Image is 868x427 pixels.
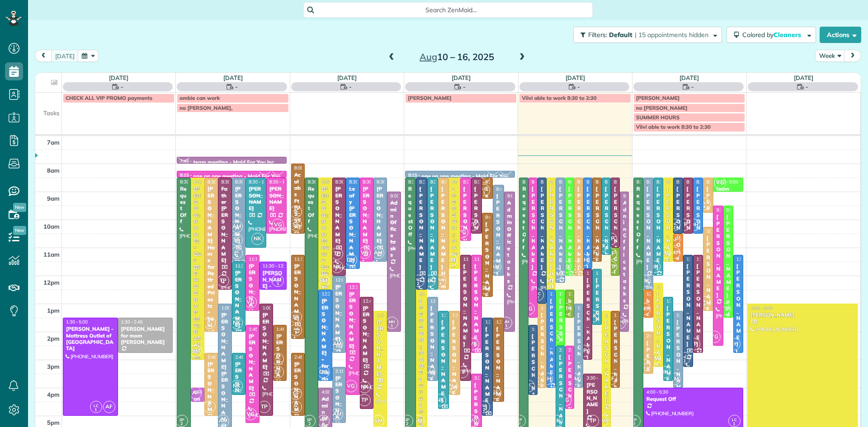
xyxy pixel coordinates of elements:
[269,186,284,212] div: [PERSON_NAME]
[656,291,660,375] div: [PERSON_NAME]
[478,189,490,197] small: 1
[415,277,421,282] span: AC
[496,319,518,325] span: 1:30 - 4:30
[463,179,488,185] span: 8:30 - 10:45
[331,248,343,260] span: TP
[541,275,553,287] span: SM
[714,177,726,189] span: VG
[716,214,720,298] div: [PERSON_NAME]
[676,312,698,318] span: 1:15 - 4:00
[335,186,343,244] div: [PERSON_NAME]
[189,345,202,357] span: SM
[532,326,553,332] span: 1:45 - 4:15
[617,319,623,324] span: MH
[702,298,707,303] span: AL
[678,219,690,231] span: TP
[696,186,700,270] div: [PERSON_NAME]
[568,291,593,297] span: 12:30 - 1:30
[419,179,443,185] span: 8:30 - 12:30
[376,186,384,244] div: [PERSON_NAME]
[696,179,721,185] span: 8:30 - 10:30
[595,277,599,361] div: [PERSON_NAME]
[696,263,700,347] div: [PERSON_NAME]
[290,329,302,338] small: 2
[794,74,813,81] a: [DATE]
[413,280,424,288] small: 2
[586,270,611,276] span: 11:45 - 3:00
[728,338,741,350] span: DH
[636,123,711,130] span: Viivi able to work 8:30 to 2:30
[726,27,816,43] button: Colored byCleaners
[430,305,435,389] div: [PERSON_NAME]
[474,186,479,270] div: [PERSON_NAME]
[541,179,562,185] span: 8:30 - 1:00
[445,254,458,266] span: SM
[623,193,645,199] span: 9:00 - 2:00
[605,261,617,273] span: TT
[646,186,651,270] div: [PERSON_NAME]
[605,179,629,185] span: 8:30 - 11:15
[430,186,435,270] div: [PERSON_NAME]
[572,263,577,268] span: AL
[221,179,245,185] span: 8:30 - 12:30
[276,326,298,332] span: 1:45 - 3:45
[179,104,232,111] span: no [PERSON_NAME],
[522,186,525,251] div: Request Off
[587,310,599,322] span: NK
[595,186,599,270] div: [PERSON_NAME]
[568,347,590,353] span: 2:30 - 4:45
[307,186,316,225] div: Request Off
[595,270,620,276] span: 11:45 - 1:45
[736,263,741,347] div: [PERSON_NAME]
[614,312,636,318] span: 1:15 - 4:00
[636,114,679,121] span: SUMMER HOURS
[569,266,580,274] small: 4
[646,291,671,297] span: 12:30 - 1:30
[248,333,256,391] div: [PERSON_NAME]
[478,282,490,294] span: SF
[566,74,585,81] a: [DATE]
[550,179,574,185] span: 8:30 - 12:30
[666,179,691,185] span: 8:30 - 11:30
[269,179,294,185] span: 8:30 - 10:30
[558,186,562,270] div: [PERSON_NAME]
[646,179,671,185] span: 8:30 - 12:30
[522,94,596,101] span: Viivi able to work 8:30 to 2:30
[559,347,580,353] span: 2:30 - 5:30
[207,319,212,324] span: AL
[686,186,690,270] div: [PERSON_NAME]
[646,340,651,424] div: [PERSON_NAME]
[474,256,499,262] span: 11:15 - 2:45
[726,207,748,213] span: 9:30 - 1:30
[434,280,446,288] small: 4
[452,312,474,318] span: 1:15 - 4:15
[121,319,143,325] span: 1:30 - 2:45
[577,345,590,357] span: TP
[750,312,855,318] div: [PERSON_NAME]
[317,275,330,287] span: SM
[495,193,501,368] div: [PERSON_NAME] - Ace Organizing, Llc
[549,186,553,413] div: [PERSON_NAME] and [DATE][PERSON_NAME]
[541,305,562,311] span: 1:00 - 4:00
[249,326,270,332] span: 1:45 - 5:15
[207,186,215,426] div: [PERSON_NAME] Home for Retired Priests - behind Archbishop [PERSON_NAME]
[605,248,617,260] span: AF
[293,208,299,213] span: AC
[335,277,360,283] span: 12:00 - 2:45
[636,94,680,101] span: [PERSON_NAME]
[523,303,535,315] span: VG
[194,179,216,185] span: 8:30 - 3:00
[577,305,599,311] span: 1:00 - 4:00
[321,291,346,297] span: 12:30 - 3:45
[290,311,302,323] span: SF
[540,186,544,270] div: [PERSON_NAME]
[419,186,424,270] div: [PERSON_NAME]
[263,263,290,269] span: 11:30 - 12:30
[686,179,711,185] span: 8:30 - 10:30
[180,179,202,185] span: 8:30 - 5:30
[706,186,710,368] div: [PERSON_NAME] - Bet Investments
[550,268,562,280] span: AM
[656,186,660,270] div: [PERSON_NAME]
[569,27,722,43] a: Filters: Default | 15 appointments hidden
[638,275,651,287] span: AM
